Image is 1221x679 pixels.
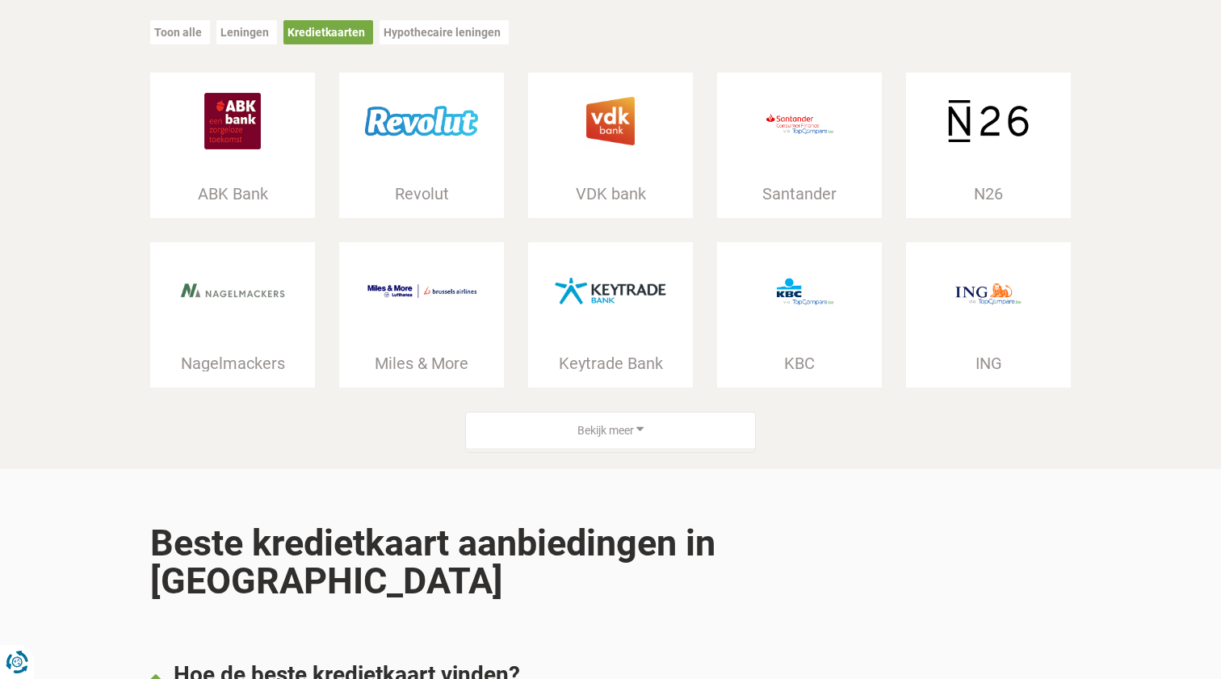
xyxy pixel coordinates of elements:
[717,355,882,371] div: KBC
[339,186,504,202] div: Revolut
[554,262,667,319] img: Keytrade Bank
[743,85,856,157] img: Santander
[176,93,289,149] img: ABK Bank
[528,186,693,202] div: VDK bank
[528,73,693,218] a: VDK bank VDK bank
[906,73,1071,218] a: N26 N26
[150,242,315,388] a: Nagelmackers Nagelmackers
[150,186,315,202] div: ABK Bank
[384,26,501,39] a: Hypothecaire leningen
[577,423,634,439] span: Bekijk meer
[365,106,478,136] img: Revolut
[220,26,269,39] a: Leningen
[154,26,202,39] a: Toon alle
[150,355,315,371] div: Nagelmackers
[554,93,667,149] img: VDK bank
[150,485,1071,639] h2: Beste kredietkaart aanbiedingen in [GEOGRAPHIC_DATA]
[287,26,365,39] a: Kredietkaarten
[150,73,315,218] a: ABK Bank ABK Bank
[906,355,1071,371] div: ING
[528,242,693,388] a: Keytrade Bank Keytrade Bank
[339,242,504,388] a: Miles & More Miles & More
[932,93,1045,149] img: N26
[717,73,882,218] a: Santander Santander
[717,186,882,202] div: Santander
[932,252,1045,328] img: ING
[339,73,504,218] a: Revolut Revolut
[528,355,693,371] div: Keytrade Bank
[717,242,882,388] a: KBC KBC
[176,262,289,319] img: Nagelmackers
[365,262,478,319] img: Miles & More
[743,253,856,327] img: KBC
[906,186,1071,202] div: N26
[465,412,756,454] button: Bekijk meer
[339,355,504,371] div: Miles & More
[906,242,1071,388] a: ING ING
